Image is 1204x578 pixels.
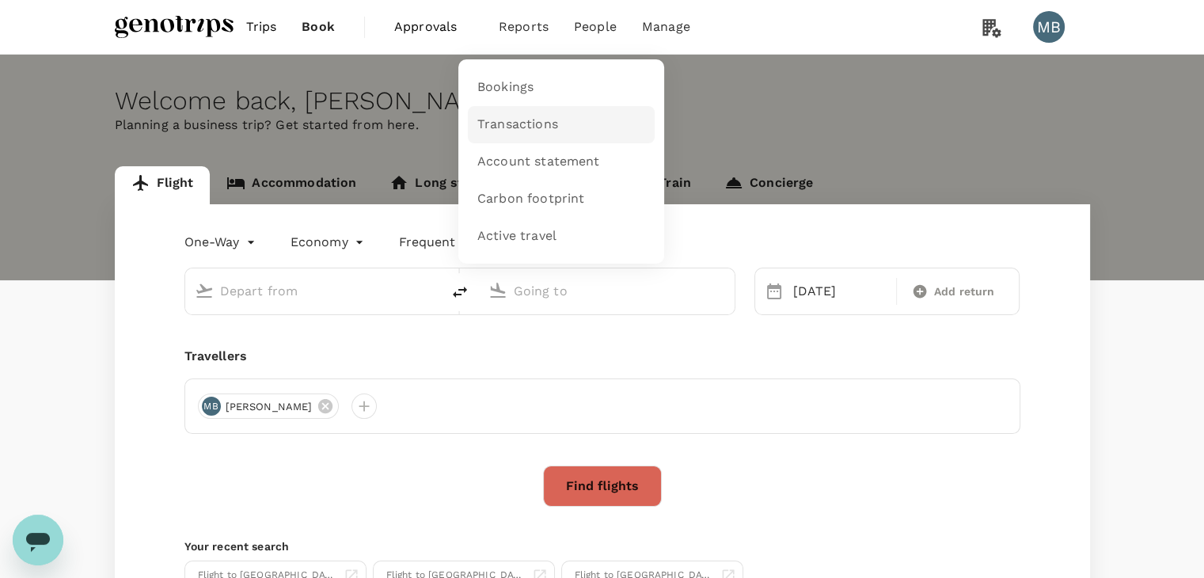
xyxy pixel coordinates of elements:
span: Transactions [477,116,558,134]
span: Active travel [477,227,556,245]
a: Active travel [468,218,655,255]
span: Reports [499,17,549,36]
div: MB [202,397,221,416]
iframe: Button to launch messaging window [13,515,63,565]
div: Travellers [184,347,1020,366]
a: Concierge [708,166,830,204]
span: Bookings [477,78,534,97]
span: Book [302,17,335,36]
div: Welcome back , [PERSON_NAME] . [115,86,1090,116]
span: [PERSON_NAME] [216,399,322,415]
p: Frequent flyer programme [399,233,563,252]
a: Long stay [373,166,494,204]
img: Genotrips - ALL [115,10,234,44]
span: Carbon footprint [477,190,584,208]
a: Bookings [468,69,655,106]
span: Trips [246,17,277,36]
p: Planning a business trip? Get started from here. [115,116,1090,135]
input: Depart from [220,279,408,303]
div: MB [1033,11,1065,43]
button: Open [430,289,433,292]
button: Open [724,289,727,292]
p: Your recent search [184,538,1020,554]
button: Find flights [543,466,662,507]
span: Account statement [477,153,600,171]
span: People [574,17,617,36]
div: [DATE] [787,276,893,307]
a: Account statement [468,143,655,181]
div: Economy [291,230,367,255]
span: Approvals [394,17,473,36]
a: Transactions [468,106,655,143]
span: Add return [934,283,995,300]
a: Accommodation [210,166,373,204]
input: Going to [514,279,701,303]
button: Frequent flyer programme [399,233,582,252]
button: delete [441,273,479,311]
a: Flight [115,166,211,204]
span: Manage [642,17,690,36]
div: MB[PERSON_NAME] [198,394,340,419]
div: One-Way [184,230,259,255]
a: Carbon footprint [468,181,655,218]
